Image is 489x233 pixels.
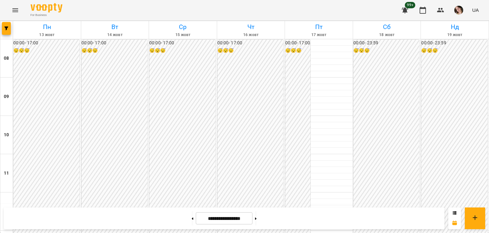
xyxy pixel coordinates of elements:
h6: 17 жовт [286,32,352,38]
h6: 08 [4,55,9,62]
h6: 00:00 - 23:59 [353,40,420,47]
h6: 😴😴😴 [421,47,487,54]
h6: 11 [4,170,9,177]
h6: 00:00 - 17:00 [149,40,216,47]
h6: Вт [82,22,148,32]
h6: 😴😴😴 [149,47,216,54]
h6: 14 жовт [82,32,148,38]
span: 99+ [405,2,415,8]
h6: 18 жовт [354,32,420,38]
h6: 15 жовт [150,32,216,38]
button: Menu [8,3,23,18]
h6: Пт [286,22,352,32]
h6: 00:00 - 17:00 [81,40,148,47]
span: UA [472,7,479,13]
h6: Сб [354,22,420,32]
h6: Нд [422,22,488,32]
img: 9ac0326d5e285a2fd7627c501726c539.jpeg [454,6,463,15]
h6: 00:00 - 17:00 [217,40,284,47]
h6: 😴😴😴 [217,47,284,54]
h6: 19 жовт [422,32,488,38]
h6: 😴😴😴 [81,47,148,54]
h6: 😴😴😴 [353,47,420,54]
img: Voopty Logo [31,3,62,12]
button: UA [470,4,481,16]
h6: 😴😴😴 [13,47,80,54]
h6: 09 [4,93,9,100]
h6: 10 [4,132,9,139]
h6: 13 жовт [14,32,80,38]
h6: 😴😴😴 [285,47,310,54]
h6: Ср [150,22,216,32]
span: For Business [31,13,62,17]
h6: Чт [218,22,284,32]
h6: Пн [14,22,80,32]
h6: 16 жовт [218,32,284,38]
h6: 00:00 - 23:59 [421,40,487,47]
h6: 00:00 - 17:00 [285,40,310,47]
h6: 00:00 - 17:00 [13,40,80,47]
